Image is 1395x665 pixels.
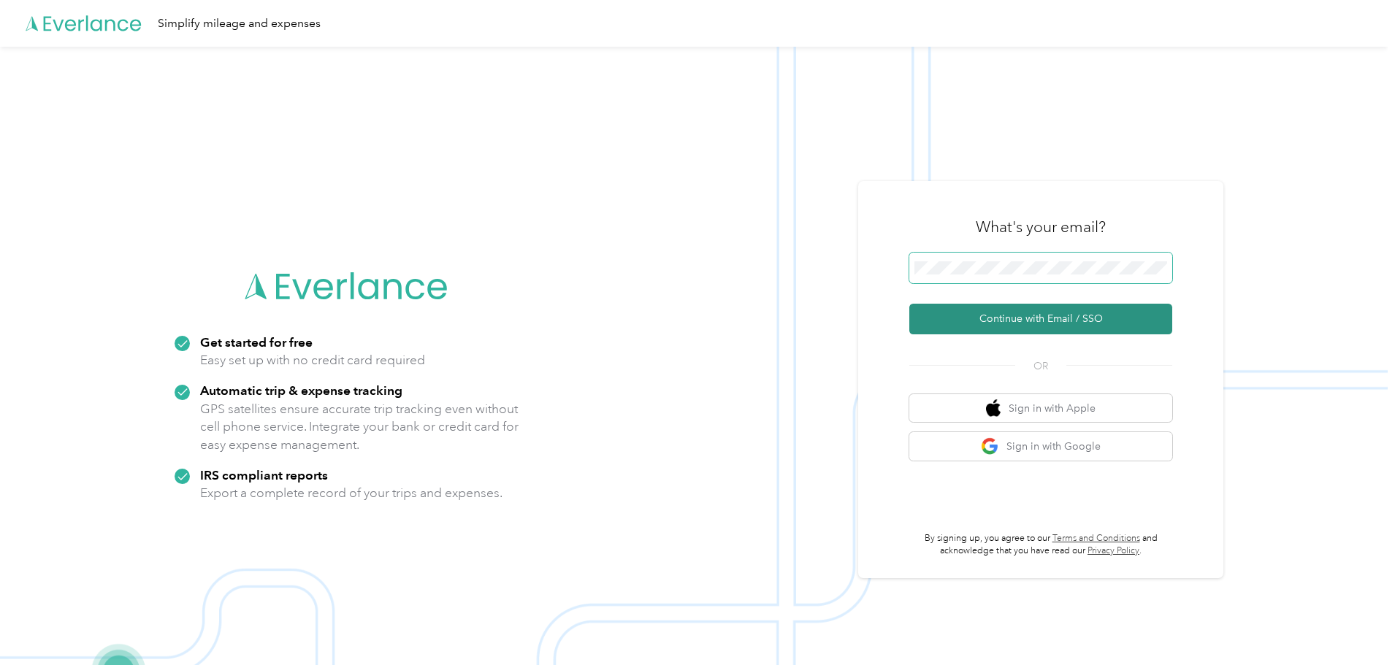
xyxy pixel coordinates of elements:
[976,217,1106,237] h3: What's your email?
[909,394,1172,423] button: apple logoSign in with Apple
[1015,358,1066,374] span: OR
[200,351,425,369] p: Easy set up with no credit card required
[1088,545,1139,556] a: Privacy Policy
[986,399,1001,418] img: apple logo
[200,383,402,398] strong: Automatic trip & expense tracking
[909,432,1172,461] button: google logoSign in with Google
[200,334,313,350] strong: Get started for free
[909,304,1172,334] button: Continue with Email / SSO
[200,400,519,454] p: GPS satellites ensure accurate trip tracking even without cell phone service. Integrate your bank...
[200,484,502,502] p: Export a complete record of your trips and expenses.
[909,532,1172,558] p: By signing up, you agree to our and acknowledge that you have read our .
[158,15,321,33] div: Simplify mileage and expenses
[1052,533,1140,544] a: Terms and Conditions
[200,467,328,483] strong: IRS compliant reports
[981,437,999,455] img: google logo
